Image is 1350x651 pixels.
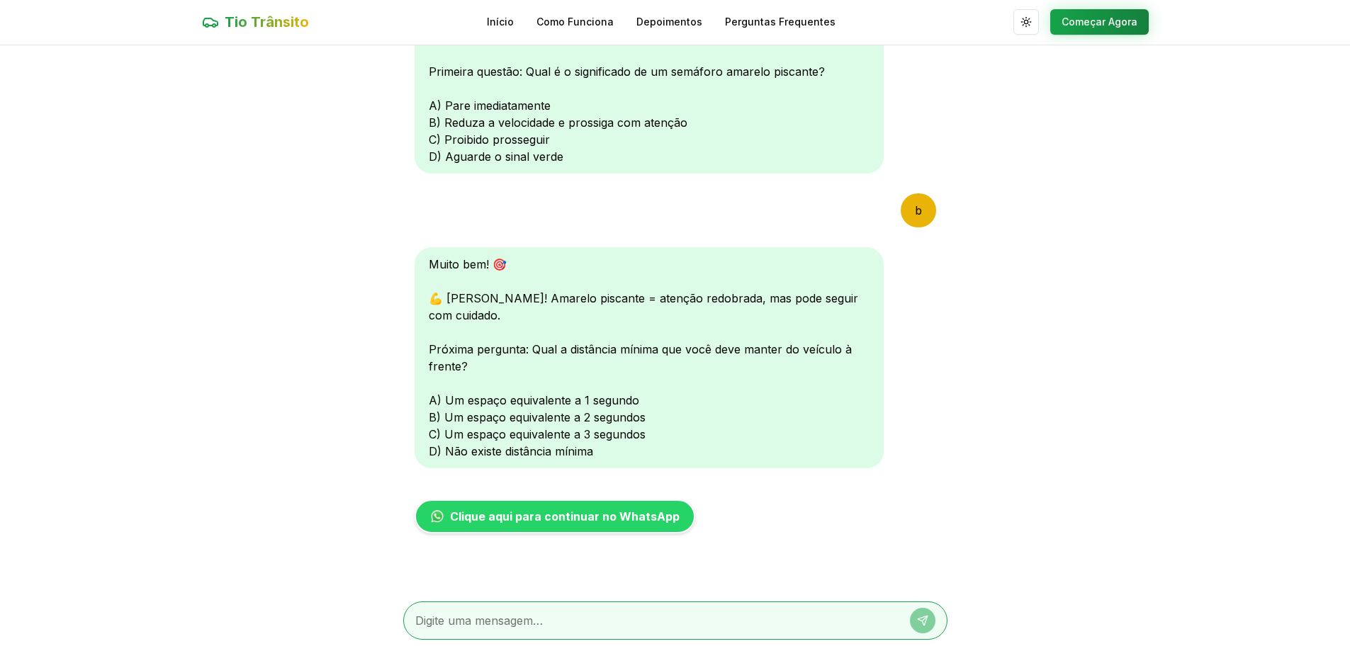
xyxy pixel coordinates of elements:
span: Tio Trânsito [225,12,309,32]
a: Tio Trânsito [202,12,309,32]
div: Muito bem! 🎯 💪 [PERSON_NAME]! Amarelo piscante = atenção redobrada, mas pode seguir com cuidado. ... [415,247,884,468]
a: Clique aqui para continuar no WhatsApp [415,499,695,533]
a: Depoimentos [636,15,702,29]
a: Como Funciona [536,15,614,29]
button: Começar Agora [1050,9,1149,35]
a: Início [487,15,514,29]
span: Clique aqui para continuar no WhatsApp [450,508,680,525]
a: Perguntas Frequentes [725,15,836,29]
div: b [901,193,936,227]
